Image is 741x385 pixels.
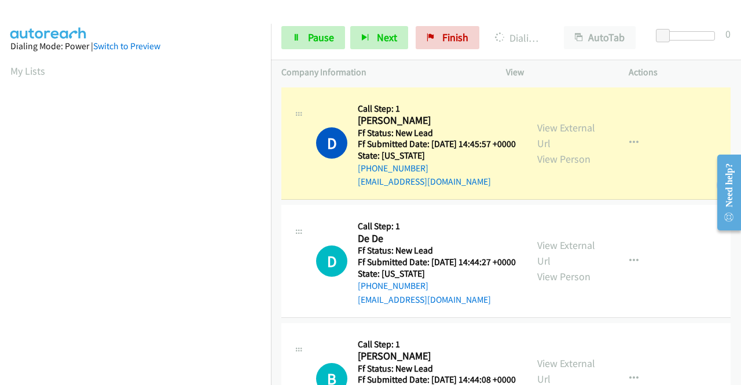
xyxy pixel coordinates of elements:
div: The call is yet to be attempted [316,245,347,277]
a: View External Url [537,121,595,150]
p: Actions [629,65,731,79]
p: View [506,65,608,79]
h5: Ff Status: New Lead [358,127,516,139]
button: AutoTab [564,26,636,49]
h5: Ff Submitted Date: [DATE] 14:44:27 +0000 [358,256,516,268]
h5: Ff Status: New Lead [358,363,516,375]
h2: [PERSON_NAME] [358,350,512,363]
a: Finish [416,26,479,49]
h1: D [316,245,347,277]
h5: State: [US_STATE] [358,268,516,280]
p: Company Information [281,65,485,79]
div: Dialing Mode: Power | [10,39,261,53]
h2: De De [358,232,512,245]
h5: State: [US_STATE] [358,150,516,162]
h5: Call Step: 1 [358,103,516,115]
h5: Call Step: 1 [358,339,516,350]
a: Pause [281,26,345,49]
button: Next [350,26,408,49]
a: [EMAIL_ADDRESS][DOMAIN_NAME] [358,176,491,187]
h1: D [316,127,347,159]
a: View Person [537,270,590,283]
div: Delay between calls (in seconds) [662,31,715,41]
span: Finish [442,31,468,44]
h5: Ff Status: New Lead [358,245,516,256]
a: [PHONE_NUMBER] [358,280,428,291]
span: Pause [308,31,334,44]
div: 0 [725,26,731,42]
a: My Lists [10,64,45,78]
h5: Call Step: 1 [358,221,516,232]
a: View Person [537,152,590,166]
h2: [PERSON_NAME] [358,114,512,127]
a: View External Url [537,239,595,267]
iframe: Resource Center [708,146,741,239]
span: Next [377,31,397,44]
a: [EMAIL_ADDRESS][DOMAIN_NAME] [358,294,491,305]
p: Dialing [PERSON_NAME] [495,30,543,46]
h5: Ff Submitted Date: [DATE] 14:45:57 +0000 [358,138,516,150]
a: Switch to Preview [93,41,160,52]
a: [PHONE_NUMBER] [358,163,428,174]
